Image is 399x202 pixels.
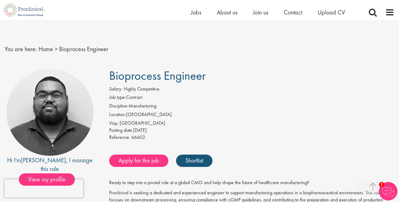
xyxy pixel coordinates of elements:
span: Posting date: [109,127,133,133]
span: Highly Competitive [124,86,159,92]
span: View my profile [19,173,75,186]
iframe: reCAPTCHA [4,179,83,198]
a: Join us [253,8,268,16]
li: Contract [109,94,395,103]
span: Bioprocess Engineer [109,68,206,83]
span: You are here: [5,45,37,53]
a: breadcrumb link [39,45,53,53]
label: Discipline: [109,103,129,110]
a: Upload CV [318,8,345,16]
a: Contact [284,8,302,16]
div: [DATE] [109,127,395,134]
label: Reference: [109,134,130,141]
a: Shortlist [176,155,212,167]
label: Salary: [109,86,122,93]
span: 1 [379,182,384,187]
a: Jobs [191,8,201,16]
p: Ready to step into a pivotal role at a global CMO and help shape the future of healthcare manufac... [109,179,395,186]
div: Visp, [GEOGRAPHIC_DATA] [109,120,395,127]
label: Location: [109,111,126,118]
li: Manufacturing [109,103,395,111]
a: View my profile [19,175,81,183]
img: imeage of recruiter Ashley Bennett [6,69,93,156]
a: Apply for this job [109,155,168,167]
span: 66602 [131,134,145,140]
a: [PERSON_NAME] [21,156,66,164]
img: Chatbot [379,182,397,200]
li: [GEOGRAPHIC_DATA] [109,111,395,120]
span: > [55,45,58,53]
label: Job type: [109,94,126,101]
span: Bioprocess Engineer [59,45,108,53]
div: Hi I'm , I manage this role [5,156,95,173]
a: About us [217,8,237,16]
